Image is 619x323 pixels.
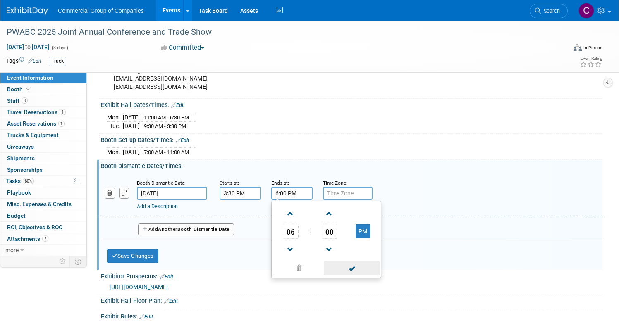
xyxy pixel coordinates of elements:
a: Edit [160,274,173,280]
span: Commercial Group of Companies [58,7,144,14]
div: Booth Dismantle Dates/Times: [101,160,602,170]
td: Toggle Event Tabs [70,256,87,267]
a: ROI, Objectives & ROO [0,222,86,233]
a: Playbook [0,187,86,198]
span: Staff [7,97,28,104]
a: Add a Description [137,203,178,209]
i: Booth reservation complete [26,87,31,91]
a: Staff3 [0,95,86,107]
a: Attachments7 [0,233,86,245]
div: Exhibit Hall Dates/Times: [101,99,602,109]
div: Exhibit Rules: [101,310,602,321]
span: Shipments [7,155,35,161]
td: [DATE] [123,148,140,157]
a: Misc. Expenses & Credits [0,199,86,210]
button: AddAnotherBooth Dismantle Date [138,223,234,236]
input: End Time [271,187,313,200]
span: Booth [7,86,32,93]
small: Time Zone: [323,180,347,186]
span: ROI, Objectives & ROO [7,224,62,230]
img: Format-Inperson.png [574,44,582,51]
small: Booth Dismantle Date: [137,180,186,186]
td: Mon. [107,113,123,122]
span: more [5,247,19,253]
td: Tags [6,57,41,66]
span: Misc. Expenses & Credits [7,201,72,207]
a: Edit [176,138,189,143]
td: Personalize Event Tab Strip [55,256,70,267]
td: Tue. [107,122,123,131]
a: Event Information [0,72,86,83]
span: 3 [22,97,28,104]
span: 9:30 AM - 3:30 PM [144,123,186,129]
span: [DATE] [DATE] [6,43,50,51]
span: Tasks [6,178,34,184]
span: 11:00 AM - 6:30 PM [144,114,189,121]
a: Sponsorships [0,164,86,176]
img: ExhibitDay [7,7,48,15]
span: Attachments [7,235,48,242]
span: Sponsorships [7,166,43,173]
div: Truck [49,57,66,66]
span: Asset Reservations [7,120,65,127]
input: Time Zone [323,187,373,200]
span: Pick Hour [283,224,299,239]
a: Search [530,4,568,18]
span: Trucks & Equipment [7,132,59,138]
span: Search [541,8,560,14]
div: [PERSON_NAME] Marketing Communications Assistant [EMAIL_ADDRESS][DOMAIN_NAME] [EMAIL_ADDRESS][DOM... [108,54,506,95]
a: more [0,245,86,256]
a: Decrement Minute [322,239,337,260]
span: to [24,44,32,50]
input: Start Time [220,187,261,200]
td: [DATE] [123,113,140,122]
span: (3 days) [51,45,68,50]
a: Budget [0,210,86,221]
span: 1 [58,121,65,127]
div: Exhibitor Prospectus: [101,270,602,281]
small: Starts at: [220,180,239,186]
button: Committed [158,43,208,52]
button: PM [356,224,370,238]
a: Tasks80% [0,176,86,187]
a: Done [323,263,380,275]
a: Giveaways [0,141,86,152]
td: [DATE] [123,122,140,131]
span: Travel Reservations [7,109,66,115]
a: Shipments [0,153,86,164]
a: [URL][DOMAIN_NAME] [110,284,168,290]
button: Save Changes [107,249,158,263]
a: Decrement Hour [283,239,299,260]
small: Ends at: [271,180,289,186]
div: Booth Set-up Dates/Times: [101,134,602,145]
span: Giveaways [7,143,34,150]
div: Event Rating [580,57,602,61]
span: 7:00 AM - 11:00 AM [144,149,189,155]
a: Increment Hour [283,203,299,224]
input: Date [137,187,207,200]
a: Booth [0,84,86,95]
div: In-Person [583,45,602,51]
span: 80% [23,178,34,184]
span: Pick Minute [322,224,337,239]
a: Asset Reservations1 [0,118,86,129]
div: Event Format [514,43,602,55]
a: Travel Reservations1 [0,107,86,118]
div: Exhibit Hall Floor Plan: [101,294,602,305]
img: Cole Mattern [578,3,594,19]
span: 1 [60,109,66,115]
a: Edit [164,298,178,304]
span: Another [158,226,177,232]
a: Clear selection [273,263,325,274]
td: Mon. [107,148,123,157]
span: 7 [42,235,48,242]
td: : [308,224,312,239]
a: Edit [28,58,41,64]
span: Playbook [7,189,31,196]
span: Budget [7,212,26,219]
a: Edit [139,314,153,320]
div: PWABC 2025 Joint Annual Conference and Trade Show [4,25,552,40]
a: Edit [171,102,185,108]
a: Increment Minute [322,203,337,224]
